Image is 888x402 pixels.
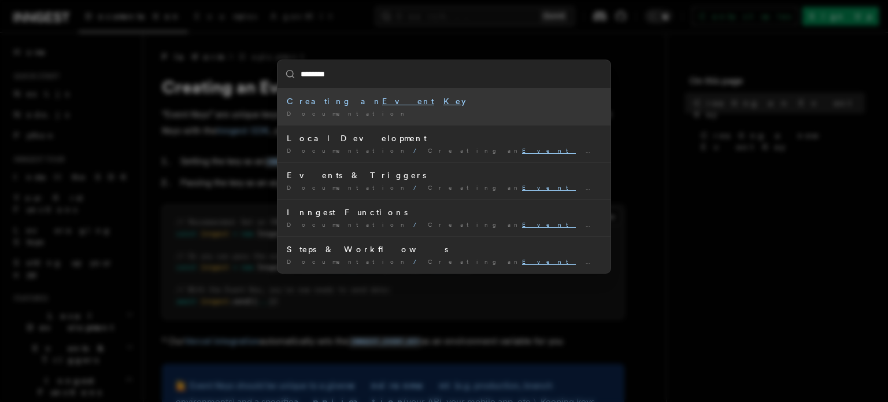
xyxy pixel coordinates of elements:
mark: Ke [443,97,461,106]
mark: Event [522,147,576,154]
span: / [413,184,423,191]
span: Documentation [287,184,409,191]
span: / [413,258,423,265]
div: Local Development [287,132,601,144]
div: Events & Triggers [287,169,601,181]
div: Inngest Functions [287,206,601,218]
span: / [413,221,423,228]
span: / [413,147,423,154]
span: Creating an y [428,147,609,154]
span: Documentation [287,258,409,265]
span: Documentation [287,221,409,228]
span: Creating an y [428,258,609,265]
div: Creating an y [287,95,601,107]
span: Creating an y [428,184,609,191]
mark: Event [522,258,576,265]
mark: Event [522,184,576,191]
mark: Event [522,221,576,228]
mark: Event [382,97,434,106]
span: Documentation [287,110,409,117]
span: Documentation [287,147,409,154]
div: Steps & Workflows [287,244,601,255]
span: Creating an y [428,221,609,228]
